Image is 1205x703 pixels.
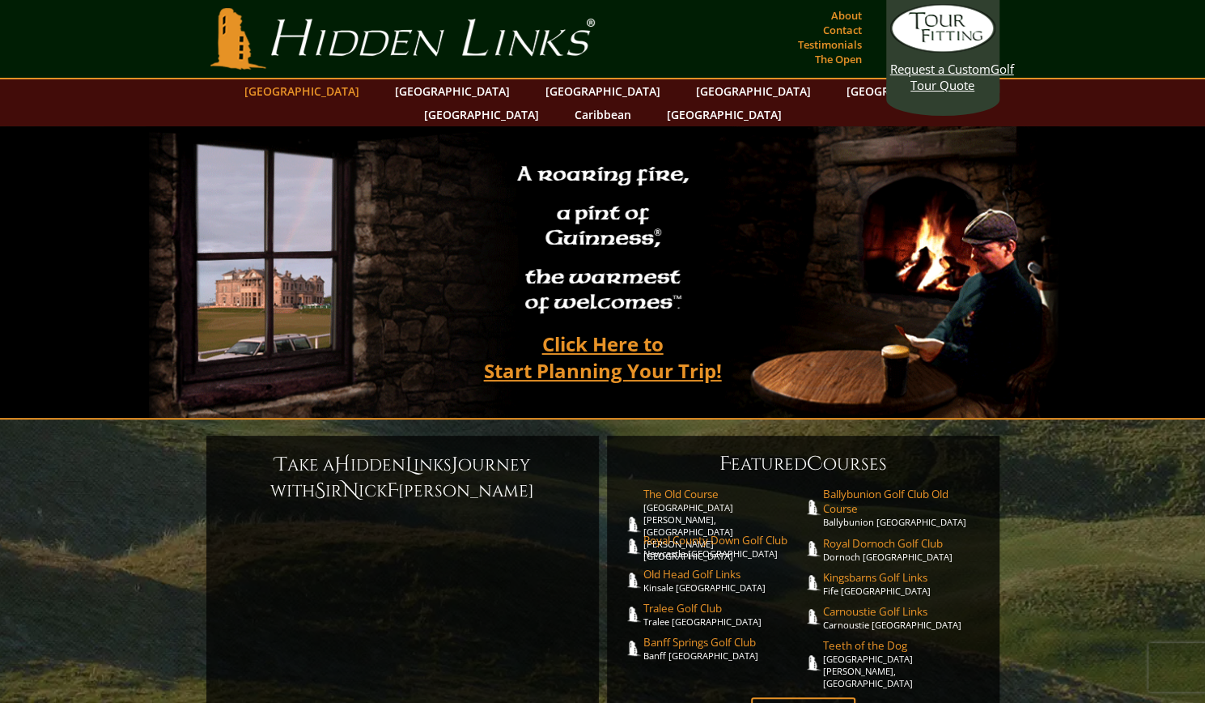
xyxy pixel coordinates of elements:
[315,478,325,504] span: S
[823,570,983,597] a: Kingsbarns Golf LinksFife [GEOGRAPHIC_DATA]
[623,451,983,477] h6: eatured ourses
[643,567,804,594] a: Old Head Golf LinksKinsale [GEOGRAPHIC_DATA]
[275,452,287,478] span: T
[688,79,819,103] a: [GEOGRAPHIC_DATA]
[223,452,583,504] h6: ake a idden inks ourney with ir ick [PERSON_NAME]
[416,103,547,126] a: [GEOGRAPHIC_DATA]
[794,33,866,56] a: Testimonials
[827,4,866,27] a: About
[823,536,983,551] span: Royal Dornoch Golf Club
[236,79,367,103] a: [GEOGRAPHIC_DATA]
[807,451,823,477] span: C
[823,604,983,631] a: Carnoustie Golf LinksCarnoustie [GEOGRAPHIC_DATA]
[823,536,983,563] a: Royal Dornoch Golf ClubDornoch [GEOGRAPHIC_DATA]
[537,79,668,103] a: [GEOGRAPHIC_DATA]
[643,533,804,560] a: Royal County Down Golf ClubNewcastle [GEOGRAPHIC_DATA]
[387,478,398,504] span: F
[819,19,866,41] a: Contact
[643,601,804,628] a: Tralee Golf ClubTralee [GEOGRAPHIC_DATA]
[823,487,983,528] a: Ballybunion Golf Club Old CourseBallybunion [GEOGRAPHIC_DATA]
[890,61,991,77] span: Request a Custom
[823,487,983,516] span: Ballybunion Golf Club Old Course
[811,48,866,70] a: The Open
[643,635,804,650] span: Banff Springs Golf Club
[659,103,790,126] a: [GEOGRAPHIC_DATA]
[387,79,518,103] a: [GEOGRAPHIC_DATA]
[643,487,804,501] span: The Old Course
[719,451,731,477] span: F
[838,79,970,103] a: [GEOGRAPHIC_DATA]
[643,487,804,562] a: The Old Course[GEOGRAPHIC_DATA][PERSON_NAME], [GEOGRAPHIC_DATA][PERSON_NAME] [GEOGRAPHIC_DATA]
[890,4,995,93] a: Request a CustomGolf Tour Quote
[342,478,359,504] span: N
[643,567,804,582] span: Old Head Golf Links
[507,155,699,325] h2: A roaring fire, a pint of Guinness , the warmest of welcomes™.
[405,452,414,478] span: L
[823,638,983,653] span: Teeth of the Dog
[468,325,738,390] a: Click Here toStart Planning Your Trip!
[823,570,983,585] span: Kingsbarns Golf Links
[452,452,458,478] span: J
[566,103,639,126] a: Caribbean
[823,604,983,619] span: Carnoustie Golf Links
[643,533,804,547] span: Royal County Down Golf Club
[334,452,350,478] span: H
[823,638,983,689] a: Teeth of the Dog[GEOGRAPHIC_DATA][PERSON_NAME], [GEOGRAPHIC_DATA]
[643,635,804,662] a: Banff Springs Golf ClubBanff [GEOGRAPHIC_DATA]
[643,601,804,616] span: Tralee Golf Club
